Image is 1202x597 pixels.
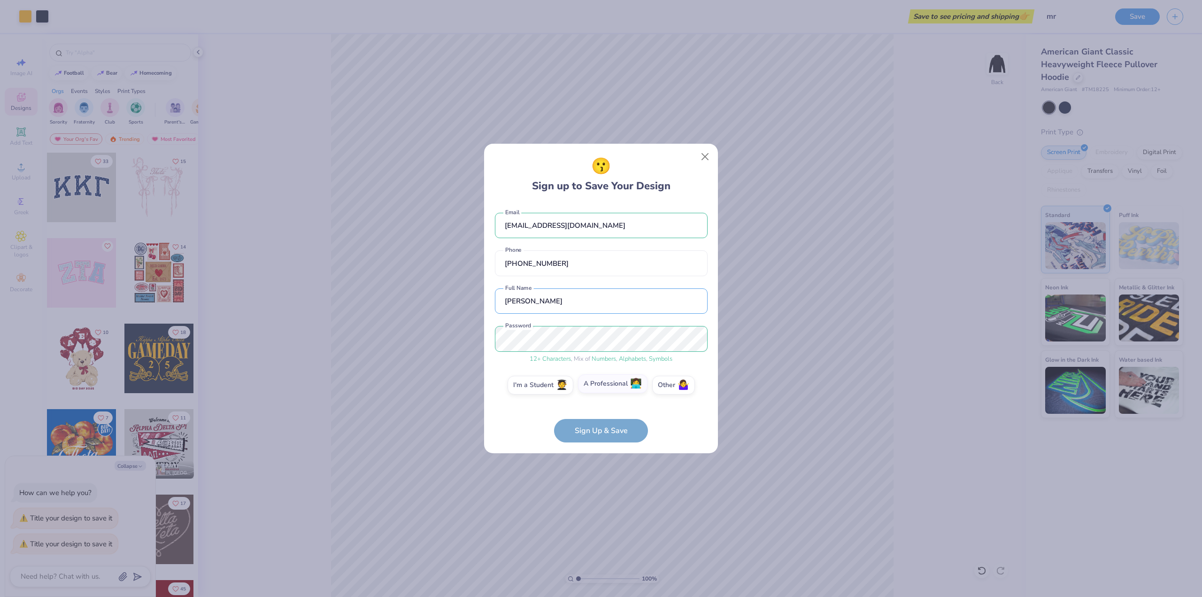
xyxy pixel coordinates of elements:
[619,355,646,363] span: Alphabets
[578,374,647,393] label: A Professional
[696,148,714,166] button: Close
[630,379,642,389] span: 👩‍💻
[556,380,568,391] span: 🧑‍🎓
[495,355,708,364] div: , Mix of , ,
[530,355,571,363] span: 12 + Characters
[591,155,611,178] span: 😗
[678,380,689,391] span: 🤷‍♀️
[532,155,670,194] div: Sign up to Save Your Design
[592,355,616,363] span: Numbers
[649,355,672,363] span: Symbols
[508,376,573,395] label: I'm a Student
[652,376,695,395] label: Other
